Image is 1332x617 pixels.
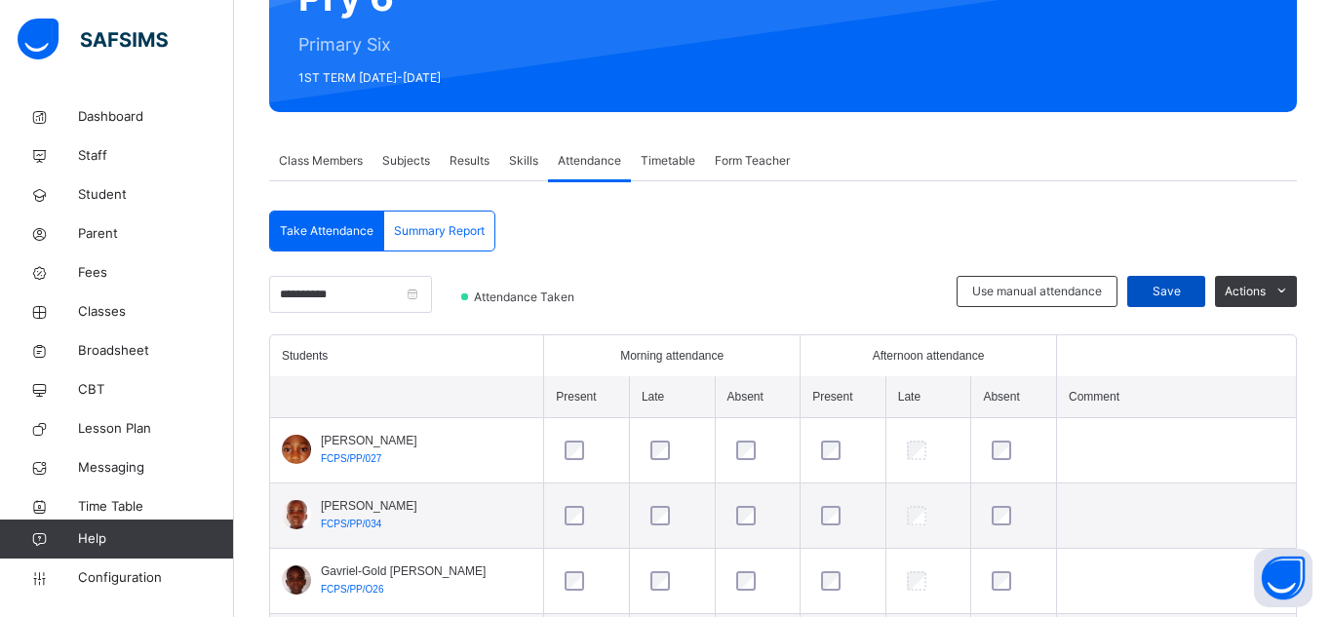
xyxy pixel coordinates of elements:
[321,584,383,595] span: FCPS/PP/O26
[321,519,381,529] span: FCPS/PP/034
[321,432,417,449] span: [PERSON_NAME]
[321,453,381,464] span: FCPS/PP/027
[1225,283,1266,300] span: Actions
[270,335,544,376] th: Students
[885,376,971,418] th: Late
[321,562,486,580] span: Gavriel-Gold [PERSON_NAME]
[472,289,580,306] span: Attendance Taken
[78,497,234,517] span: Time Table
[972,283,1102,300] span: Use manual attendance
[78,341,234,361] span: Broadsheet
[78,185,234,205] span: Student
[78,458,234,478] span: Messaging
[558,152,621,170] span: Attendance
[382,152,430,170] span: Subjects
[78,107,234,127] span: Dashboard
[279,152,363,170] span: Class Members
[801,376,886,418] th: Present
[394,222,485,240] span: Summary Report
[78,224,234,244] span: Parent
[78,419,234,439] span: Lesson Plan
[78,529,233,549] span: Help
[321,497,417,515] span: [PERSON_NAME]
[509,152,538,170] span: Skills
[873,347,985,365] span: Afternoon attendance
[18,19,168,59] img: safsims
[544,376,630,418] th: Present
[1142,283,1191,300] span: Save
[78,263,234,283] span: Fees
[78,146,234,166] span: Staff
[641,152,695,170] span: Timetable
[78,568,233,588] span: Configuration
[1254,549,1312,607] button: Open asap
[1057,376,1297,418] th: Comment
[620,347,724,365] span: Morning attendance
[715,376,801,418] th: Absent
[715,152,790,170] span: Form Teacher
[629,376,715,418] th: Late
[971,376,1057,418] th: Absent
[78,302,234,322] span: Classes
[450,152,490,170] span: Results
[280,222,373,240] span: Take Attendance
[78,380,234,400] span: CBT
